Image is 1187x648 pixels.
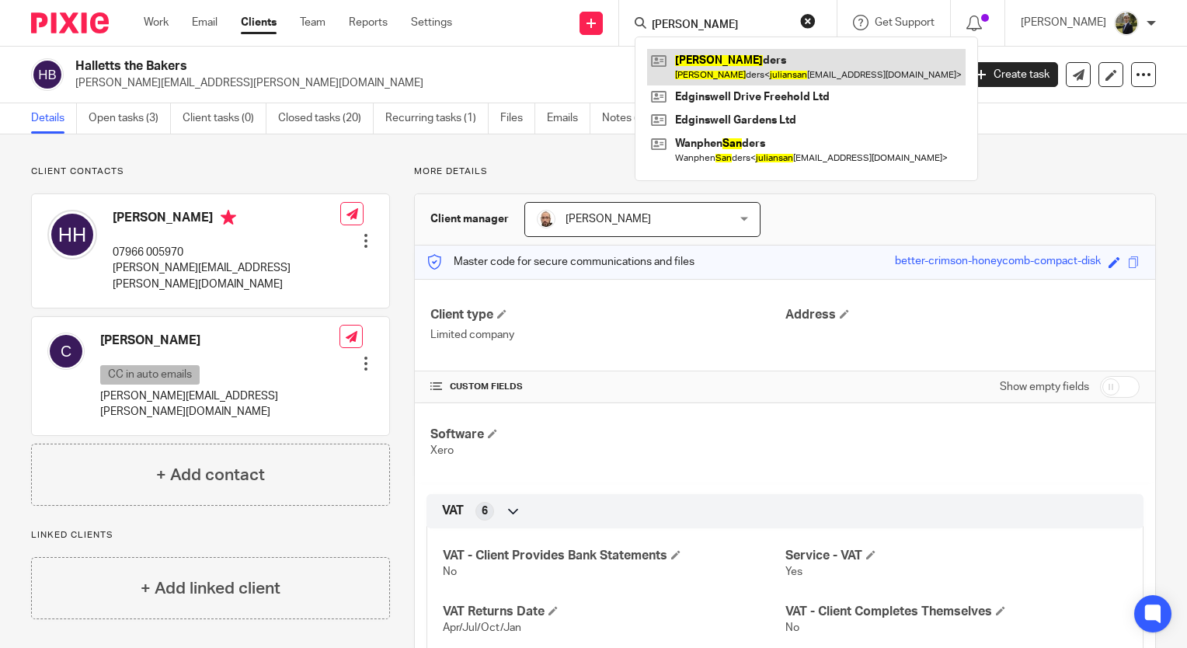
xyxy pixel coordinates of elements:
a: Client tasks (0) [183,103,266,134]
span: Xero [430,445,454,456]
img: ACCOUNTING4EVERYTHING-9.jpg [1114,11,1139,36]
div: better-crimson-honeycomb-compact-disk [895,253,1101,271]
span: 6 [482,503,488,519]
h4: + Add linked client [141,577,280,601]
a: Open tasks (3) [89,103,171,134]
p: CC in auto emails [100,365,200,385]
input: Search [650,19,790,33]
p: [PERSON_NAME][EMAIL_ADDRESS][PERSON_NAME][DOMAIN_NAME] [100,388,339,420]
h4: + Add contact [156,463,265,487]
span: [PERSON_NAME] [566,214,651,225]
h4: [PERSON_NAME] [113,210,340,229]
h4: VAT - Client Completes Themselves [785,604,1127,620]
a: Reports [349,15,388,30]
a: Recurring tasks (1) [385,103,489,134]
p: More details [414,165,1156,178]
p: Client contacts [31,165,390,178]
a: Work [144,15,169,30]
h4: Software [430,427,785,443]
i: Primary [221,210,236,225]
a: Details [31,103,77,134]
a: Files [500,103,535,134]
h3: Client manager [430,211,509,227]
span: No [785,622,799,633]
a: Closed tasks (20) [278,103,374,134]
span: No [443,566,457,577]
span: Yes [785,566,802,577]
p: Linked clients [31,529,390,542]
img: svg%3E [31,58,64,91]
h4: CUSTOM FIELDS [430,381,785,393]
h4: [PERSON_NAME] [100,333,339,349]
h4: Address [785,307,1140,323]
a: Create task [968,62,1058,87]
h2: Halletts the Bakers [75,58,771,75]
h4: Client type [430,307,785,323]
img: svg%3E [47,210,97,260]
p: Limited company [430,327,785,343]
a: Email [192,15,218,30]
span: VAT [442,503,464,519]
a: Settings [411,15,452,30]
img: Daryl.jpg [537,210,555,228]
p: Master code for secure communications and files [426,254,694,270]
h4: VAT - Client Provides Bank Statements [443,548,785,564]
h4: VAT Returns Date [443,604,785,620]
a: Notes (0) [602,103,659,134]
p: 07966 005970 [113,245,340,260]
span: Get Support [875,17,935,28]
a: Emails [547,103,590,134]
span: Apr/Jul/Oct/Jan [443,622,521,633]
h4: Service - VAT [785,548,1127,564]
p: [PERSON_NAME][EMAIL_ADDRESS][PERSON_NAME][DOMAIN_NAME] [75,75,945,91]
p: [PERSON_NAME] [1021,15,1106,30]
button: Clear [800,13,816,29]
img: svg%3E [47,333,85,370]
p: [PERSON_NAME][EMAIL_ADDRESS][PERSON_NAME][DOMAIN_NAME] [113,260,340,292]
a: Team [300,15,325,30]
label: Show empty fields [1000,379,1089,395]
a: Clients [241,15,277,30]
img: Pixie [31,12,109,33]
